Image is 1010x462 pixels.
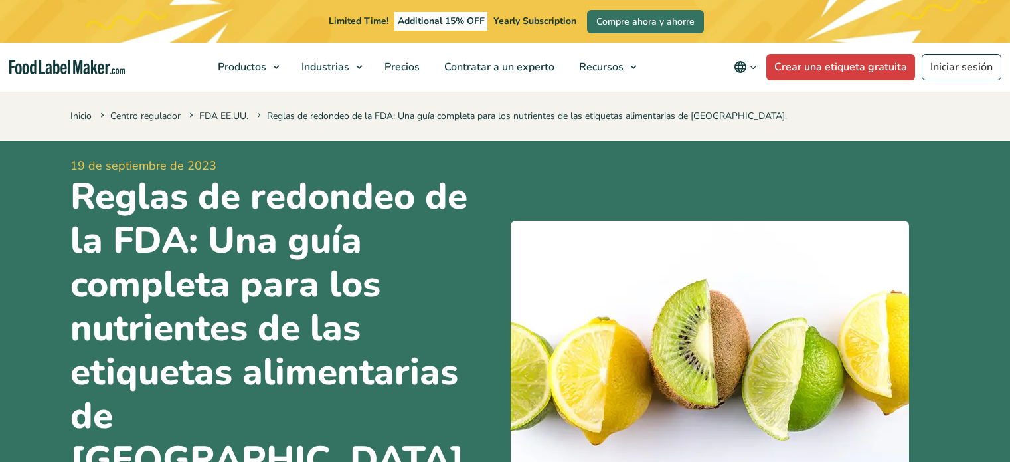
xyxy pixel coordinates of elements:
a: Contratar a un experto [432,43,564,92]
a: Centro regulador [110,110,181,122]
a: Crear una etiqueta gratuita [766,54,915,80]
button: Change language [724,54,766,80]
span: Reglas de redondeo de la FDA: Una guía completa para los nutrientes de las etiquetas alimentarias... [254,110,787,122]
span: Limited Time! [329,15,388,27]
a: Iniciar sesión [922,54,1001,80]
span: Yearly Subscription [493,15,576,27]
span: Additional 15% OFF [394,12,488,31]
span: Recursos [575,60,625,74]
a: Industrias [290,43,369,92]
a: FDA EE.UU. [199,110,248,122]
a: Recursos [567,43,643,92]
span: Contratar a un experto [440,60,556,74]
a: Inicio [70,110,92,122]
a: Food Label Maker homepage [9,60,125,75]
span: Productos [214,60,268,74]
a: Precios [373,43,429,92]
span: Industrias [297,60,351,74]
a: Compre ahora y ahorre [587,10,704,33]
span: Precios [380,60,421,74]
span: 19 de septiembre de 2023 [70,157,500,175]
a: Productos [206,43,286,92]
